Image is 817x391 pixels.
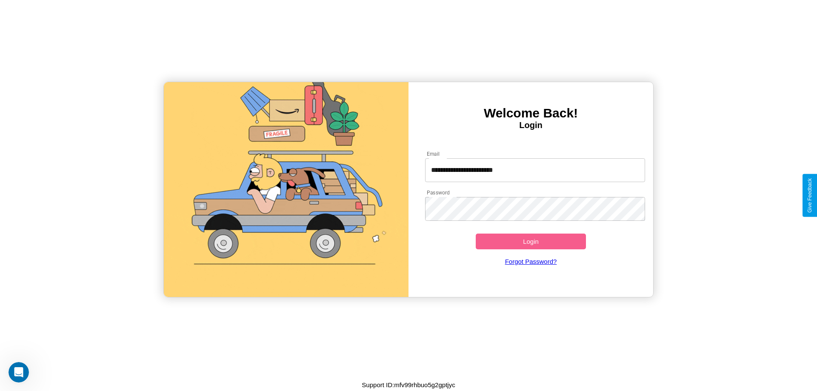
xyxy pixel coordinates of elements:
img: gif [164,82,408,297]
iframe: Intercom live chat [9,362,29,382]
a: Forgot Password? [421,249,641,274]
h3: Welcome Back! [408,106,653,120]
h4: Login [408,120,653,130]
p: Support ID: mfv99rhbuo5g2gptjyc [362,379,455,391]
button: Login [476,234,586,249]
label: Email [427,150,440,157]
label: Password [427,189,449,196]
div: Give Feedback [807,178,813,213]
